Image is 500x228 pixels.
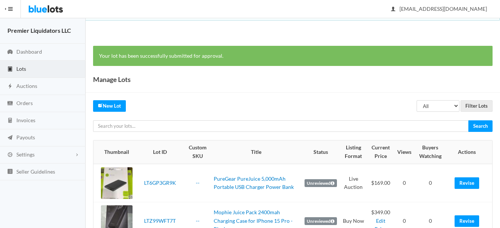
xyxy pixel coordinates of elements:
[302,140,340,164] th: Status
[144,180,176,186] a: LT6GP3GR9K
[305,217,337,225] label: Unreviewed
[305,179,337,187] label: Unreviewed
[446,140,492,164] th: Actions
[185,140,211,164] th: Custom SKU
[136,140,185,164] th: Lot ID
[340,140,367,164] th: Listing Format
[461,100,493,112] input: Filter Lots
[93,120,469,132] input: Search your lots...
[16,83,37,89] span: Auctions
[16,100,33,106] span: Orders
[7,27,71,34] strong: Premier Liquidators LLC
[98,103,103,108] ion-icon: create
[389,6,397,13] ion-icon: person
[468,120,493,132] input: Search
[394,164,414,202] td: 0
[367,164,394,202] td: $169.00
[211,140,302,164] th: Title
[93,140,136,164] th: Thumbnail
[16,48,42,55] span: Dashboard
[144,218,176,224] a: LTZ99WFT7T
[16,117,35,123] span: Invoices
[6,100,14,107] ion-icon: cash
[99,52,487,60] p: Your lot has been successfully submitted for approval.
[414,140,446,164] th: Buyers Watching
[6,117,14,124] ion-icon: calculator
[16,151,35,158] span: Settings
[367,140,394,164] th: Current Price
[455,177,479,189] a: Revise
[6,49,14,56] ion-icon: speedometer
[196,218,200,224] a: --
[196,180,200,186] a: --
[6,152,14,159] ion-icon: cog
[16,66,26,72] span: Lots
[6,66,14,73] ion-icon: clipboard
[340,164,367,202] td: Live Auction
[6,168,14,175] ion-icon: list box
[16,168,55,175] span: Seller Guidelines
[214,175,294,190] a: PureGear PureJuice 5,000mAh Portable USB Charger Power Bank
[6,134,14,142] ion-icon: paper plane
[391,6,487,12] span: [EMAIL_ADDRESS][DOMAIN_NAME]
[93,74,131,85] h1: Manage Lots
[394,140,414,164] th: Views
[93,100,126,112] a: createNew Lot
[6,83,14,90] ion-icon: flash
[455,215,479,227] a: Revise
[16,134,35,140] span: Payouts
[414,164,446,202] td: 0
